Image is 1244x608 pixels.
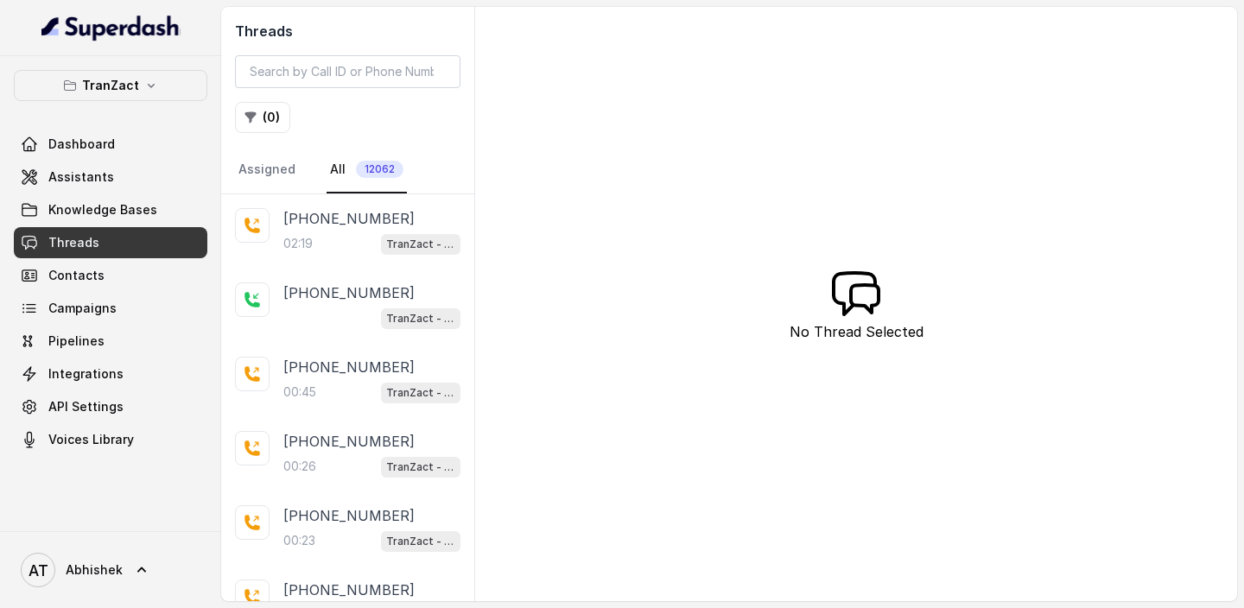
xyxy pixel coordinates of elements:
p: 02:19 [283,235,313,252]
span: 12062 [356,161,403,178]
text: AT [29,561,48,579]
a: API Settings [14,391,207,422]
a: All12062 [327,147,407,193]
p: TranZact - Outbound Call Assistant [386,384,455,402]
p: TranZact - Outbound Call Assistant [386,459,455,476]
span: API Settings [48,398,124,415]
p: [PHONE_NUMBER] [283,505,415,526]
span: Abhishek [66,561,123,579]
a: Assigned [235,147,299,193]
p: [PHONE_NUMBER] [283,431,415,452]
span: Knowledge Bases [48,201,157,218]
span: Contacts [48,267,105,284]
button: TranZact [14,70,207,101]
input: Search by Call ID or Phone Number [235,55,460,88]
a: Dashboard [14,129,207,160]
a: Threads [14,227,207,258]
span: Integrations [48,365,124,383]
p: [PHONE_NUMBER] [283,208,415,229]
p: [PHONE_NUMBER] [283,357,415,377]
a: Voices Library [14,424,207,455]
span: Threads [48,234,99,251]
p: TranZact - Outbound Call Assistant [386,533,455,550]
a: Assistants [14,161,207,193]
span: Voices Library [48,431,134,448]
p: TranZact - Outbound Call Assistant [386,310,455,327]
span: Pipelines [48,332,105,350]
p: TranZact - Outbound Call Assistant [386,236,455,253]
a: Contacts [14,260,207,291]
a: Campaigns [14,293,207,324]
p: No Thread Selected [790,321,923,342]
p: TranZact [82,75,139,96]
p: [PHONE_NUMBER] [283,282,415,303]
span: Assistants [48,168,114,186]
p: 00:45 [283,383,316,401]
p: 00:26 [283,458,316,475]
span: Dashboard [48,136,115,153]
a: Pipelines [14,326,207,357]
a: Abhishek [14,546,207,594]
p: 00:23 [283,532,315,549]
h2: Threads [235,21,460,41]
span: Campaigns [48,300,117,317]
img: light.svg [41,14,181,41]
nav: Tabs [235,147,460,193]
p: [PHONE_NUMBER] [283,579,415,600]
button: (0) [235,102,290,133]
a: Integrations [14,358,207,389]
a: Knowledge Bases [14,194,207,225]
